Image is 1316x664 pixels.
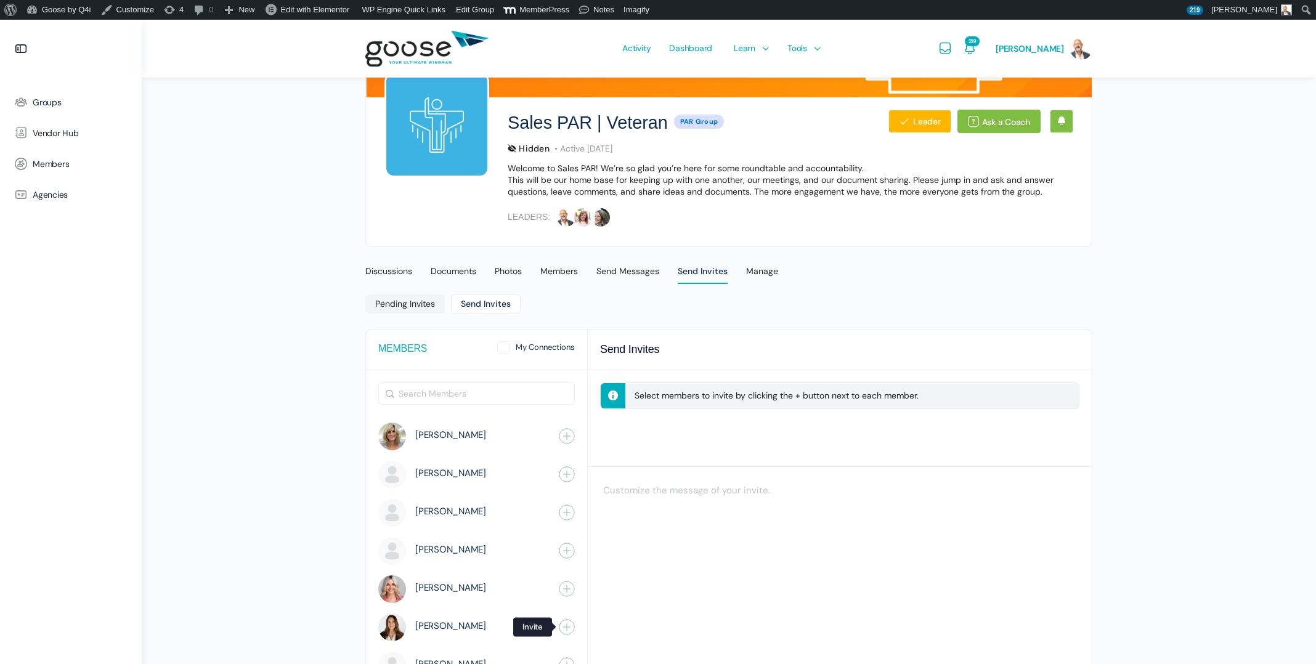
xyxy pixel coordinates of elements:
a: [PERSON_NAME] [415,582,559,593]
a: Activity [616,20,657,78]
a: Messages [938,20,952,78]
span: My Connections [516,342,575,352]
div: Members [540,265,578,284]
a: Members [540,250,578,281]
div: Manage [746,265,778,284]
span: PAR Group [674,115,724,129]
p: Welcome to Sales PAR! We’re so glad you’re here for some roundtable and accountability. This will... [508,163,1073,198]
a: [PERSON_NAME] [996,20,1092,78]
a: Documents [431,250,476,281]
p: Active [DATE] [550,143,612,155]
div: Send Messages [596,265,659,284]
a: Send Invites [451,294,521,314]
a: Discussions [365,250,412,281]
img: Group logo of Sales PAR | Veteran [384,73,489,177]
nav: Group menu [365,250,1092,281]
span: Members [33,159,69,169]
span: Learn [734,19,755,77]
span: Groups [33,97,62,108]
div: Photos [495,265,522,284]
p: Select members to invite by clicking the + button next to each member. [632,383,1079,408]
a: Photos [495,250,522,281]
span: Edit with Elementor [280,5,349,14]
h2: Sales PAR | Veteran [508,110,668,136]
h2: Send Invites [600,342,659,357]
a: Agencies [6,179,136,210]
a: Tools [781,20,824,78]
div: Discussions [365,265,412,284]
a: Notifications [962,20,977,78]
a: Learn [728,20,772,78]
img: Profile photo of Wendy Keneipp [590,207,611,228]
h4: Members [378,344,427,354]
span: Agencies [33,190,68,200]
a: Send Messages [596,250,659,281]
a: [PERSON_NAME] [415,429,559,440]
div: Send Invites [678,265,728,284]
a: Members [6,148,136,179]
iframe: Chat Widget [1041,511,1316,664]
span: Tools [787,19,807,77]
a: Send Invites [678,250,728,281]
a: Ask a Coach [957,110,1041,133]
a: Manage [746,250,778,281]
a: Vendor Hub [6,118,136,148]
a: [PERSON_NAME] [415,620,559,631]
span: Dashboard [669,19,712,77]
span: Vendor Hub [33,128,79,139]
button: Leader [888,110,951,133]
a: Groups [6,87,136,118]
h4: Leaders: [508,211,550,224]
span: Activity [622,19,651,77]
span: Hidden [508,144,550,153]
nav: Group administration menu [365,294,1092,317]
a: Pending Invites [365,294,445,314]
span: 219 [1187,6,1203,15]
img: Profile photo of Lindsay Clarke Youngwerth (LCY) [573,207,594,228]
input: Search Members [379,383,574,404]
div: Documents [431,265,476,284]
span: 219 [965,36,980,46]
img: Profile photo of Kevin Trokey [556,207,577,228]
a: [PERSON_NAME] [415,468,559,479]
span: [PERSON_NAME] [996,43,1064,54]
a: [PERSON_NAME] [415,544,559,555]
a: [PERSON_NAME] [415,506,559,517]
a: Dashboard [663,20,718,78]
